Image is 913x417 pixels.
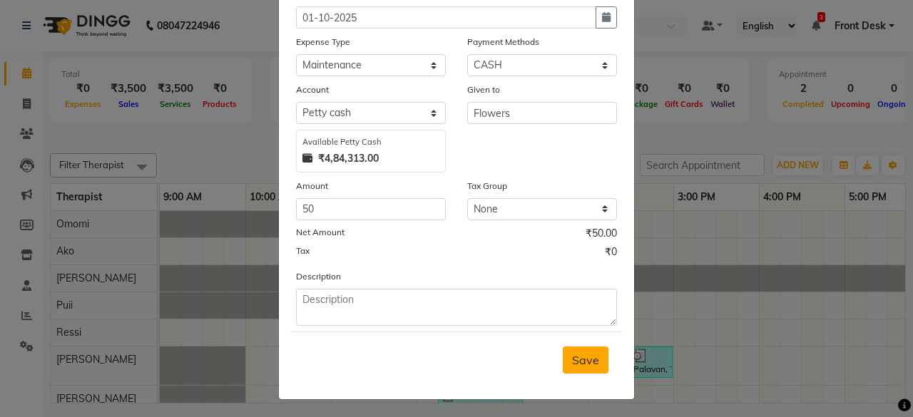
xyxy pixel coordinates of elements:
[296,198,446,220] input: Amount
[296,180,328,192] label: Amount
[302,136,439,148] div: Available Petty Cash
[467,180,507,192] label: Tax Group
[296,83,329,96] label: Account
[318,151,379,166] strong: ₹4,84,313.00
[467,102,617,124] input: Given to
[296,226,345,239] label: Net Amount
[296,270,341,283] label: Description
[296,36,350,48] label: Expense Type
[467,36,539,48] label: Payment Methods
[572,353,599,367] span: Save
[467,83,500,96] label: Given to
[605,244,617,263] span: ₹0
[563,346,608,374] button: Save
[586,226,617,244] span: ₹50.00
[296,244,310,257] label: Tax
